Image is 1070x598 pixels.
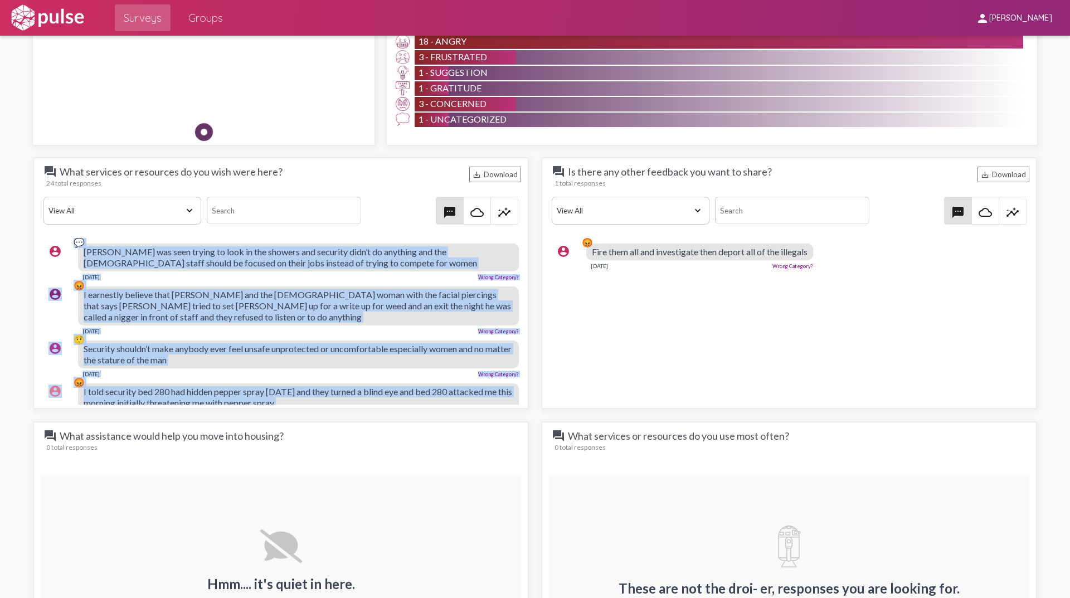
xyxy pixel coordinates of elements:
img: svg+xml;base64,PHN2ZyB4bWxucz0iaHR0cDovL3d3dy53My5vcmcvMjAwMC9zdmciIHZpZXdCb3g9IjAgMCA2NDAgNTEyIj... [260,529,302,563]
span: 1 - Suggestion [419,67,488,77]
div: 0 total responses [46,443,521,451]
mat-icon: cloud_queue [470,206,484,219]
span: 3 - Concerned [419,98,487,109]
img: Happy [275,35,308,68]
span: 1 - Gratitude [419,82,481,93]
span: Is there any other feedback you want to share? [552,165,772,178]
mat-icon: Download [981,171,989,179]
img: Gratitude [396,81,410,95]
div: 24 total responses [46,179,521,187]
mat-icon: account_circle [557,245,570,258]
div: Download [977,167,1029,182]
input: Search [207,197,361,224]
span: What assistance would help you move into housing? [43,429,284,443]
div: 🤨 [74,334,85,345]
span: [PERSON_NAME] was seen trying to look in the showers and security didn’t do anything and the [DEM... [84,246,477,268]
mat-icon: textsms [443,206,456,219]
img: Suggestion [396,66,410,80]
img: Angry [396,35,410,48]
div: [DATE] [591,262,608,269]
div: 1 total responses [555,179,1029,187]
button: [PERSON_NAME] [967,7,1061,28]
mat-icon: question_answer [552,429,565,443]
span: Security shouldn’t make anybody ever feel unsafe unprotected or uncomfortable especially women an... [84,343,512,365]
a: Wrong Category? [772,263,813,269]
div: 😡 [74,280,85,291]
h2: Hmm.... it's quiet in here. [114,576,448,592]
span: I told security bed 280 had hidden pepper spray [DATE] and they turned a blind eye and bed 280 at... [84,386,512,408]
span: 3 - Frustrated [419,51,487,62]
mat-icon: insights [1006,206,1019,219]
div: [DATE] [82,274,100,280]
a: Surveys [115,4,171,31]
mat-icon: account_circle [48,288,62,301]
span: Surveys [124,8,162,28]
span: Fire them all and investigate then deport all of the illegals [592,246,808,257]
div: 0 total responses [555,443,1029,451]
h2: These are not the droi- er, responses you are looking for. [619,580,960,596]
div: [DATE] [82,328,100,334]
mat-icon: account_circle [48,385,62,398]
span: What services or resources do you wish were here? [43,165,283,178]
mat-icon: question_answer [43,165,57,178]
img: Uncategorized [396,113,410,127]
div: Download [469,167,521,182]
div: 💬 [74,237,85,248]
img: Concerned [396,97,410,111]
span: What services or resources do you use most often? [552,429,789,443]
mat-icon: textsms [951,206,965,219]
div: 😡 [74,377,85,388]
mat-icon: question_answer [552,165,565,178]
a: Groups [179,4,232,31]
span: [PERSON_NAME] [989,13,1052,23]
span: I earnestly believe that [PERSON_NAME] and the [DEMOGRAPHIC_DATA] woman with the facial piercings... [84,289,511,322]
span: 1 - Uncategorized [419,114,507,124]
mat-icon: question_answer [43,429,57,443]
a: Wrong Category? [478,371,519,377]
mat-icon: insights [498,206,511,219]
span: Groups [188,8,223,28]
a: Wrong Category? [478,328,519,334]
img: white-logo.svg [9,4,86,32]
mat-icon: Download [473,171,481,179]
input: Search [715,197,869,224]
img: Frustrated [396,50,410,64]
mat-icon: account_circle [48,342,62,355]
div: [DATE] [82,371,100,377]
div: 😡 [582,237,593,248]
mat-icon: person [976,12,989,25]
mat-icon: account_circle [48,245,62,258]
img: VWxHiBnhFp4AAAAASUVORK5CYII= [769,526,810,567]
a: Wrong Category? [478,274,519,280]
mat-icon: cloud_queue [979,206,992,219]
span: 18 - Angry [419,36,466,46]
